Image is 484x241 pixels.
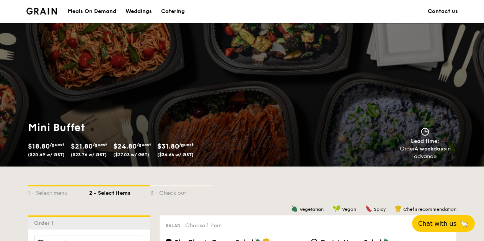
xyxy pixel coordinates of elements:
[333,205,341,212] img: icon-vegan.f8ff3823.svg
[291,205,298,212] img: icon-vegetarian.fe4039eb.svg
[460,219,469,228] span: 🦙
[179,142,194,147] span: /guest
[71,152,107,157] span: ($23.76 w/ GST)
[411,138,439,144] span: Lead time:
[150,186,212,197] div: 3 - Check out
[374,207,386,212] span: Spicy
[93,142,107,147] span: /guest
[89,186,150,197] div: 2 - Select items
[113,152,149,157] span: ($27.03 w/ GST)
[418,220,456,227] span: Chat with us
[113,142,137,150] span: $24.80
[166,223,181,228] span: Salad
[157,152,194,157] span: ($34.66 w/ GST)
[157,142,179,150] span: $31.80
[419,128,431,136] img: icon-clock.2db775ea.svg
[185,222,222,229] span: Choose 1 item
[415,146,446,152] strong: 4 weekdays
[28,121,239,134] h1: Mini Buffet
[28,152,65,157] span: ($20.49 w/ GST)
[34,220,57,226] span: Order 1
[395,205,402,212] img: icon-chef-hat.a58ddaea.svg
[412,215,475,232] button: Chat with us🦙
[50,142,64,147] span: /guest
[71,142,93,150] span: $21.80
[342,207,356,212] span: Vegan
[28,142,50,150] span: $18.80
[391,145,460,160] div: Order in advance
[26,8,57,15] img: Grain
[403,207,456,212] span: Chef's recommendation
[365,205,372,212] img: icon-spicy.37a8142b.svg
[300,207,324,212] span: Vegetarian
[26,8,57,15] a: Logotype
[137,142,151,147] span: /guest
[28,186,89,197] div: 1 - Select menu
